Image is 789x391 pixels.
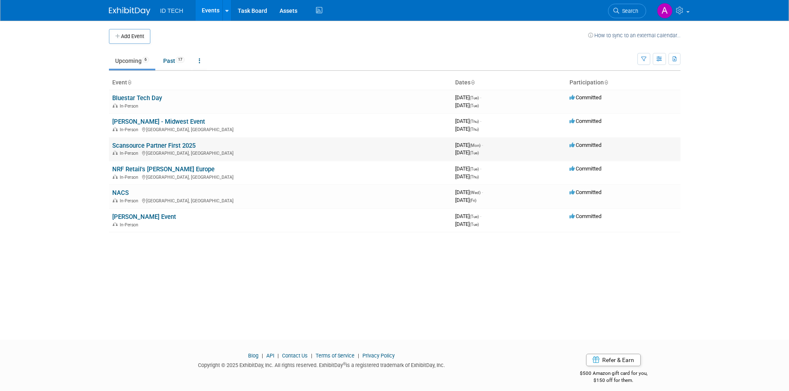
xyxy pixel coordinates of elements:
span: (Thu) [470,175,479,179]
a: Blog [248,353,258,359]
span: Committed [569,213,601,219]
span: (Tue) [470,96,479,100]
a: Terms of Service [316,353,355,359]
span: [DATE] [455,221,479,227]
a: Search [608,4,646,18]
div: [GEOGRAPHIC_DATA], [GEOGRAPHIC_DATA] [112,173,449,180]
span: In-Person [120,222,141,228]
a: Scansource Partner First 2025 [112,142,195,149]
span: 17 [176,57,185,63]
button: Add Event [109,29,150,44]
a: NACS [112,189,129,197]
a: Sort by Start Date [471,79,475,86]
div: [GEOGRAPHIC_DATA], [GEOGRAPHIC_DATA] [112,126,449,132]
span: [DATE] [455,173,479,180]
span: In-Person [120,175,141,180]
span: Committed [569,166,601,172]
span: In-Person [120,151,141,156]
a: Sort by Event Name [127,79,131,86]
span: Search [619,8,638,14]
span: [DATE] [455,197,476,203]
div: Domain: [DOMAIN_NAME] [22,22,91,28]
a: Upcoming6 [109,53,155,69]
span: [DATE] [455,142,483,148]
a: Past17 [157,53,191,69]
span: [DATE] [455,189,483,195]
img: logo_orange.svg [13,13,20,20]
a: Refer & Earn [586,354,641,366]
span: (Thu) [470,119,479,124]
span: [DATE] [455,126,479,132]
img: In-Person Event [113,103,118,108]
th: Dates [452,76,566,90]
a: API [266,353,274,359]
span: | [356,353,361,359]
span: In-Person [120,103,141,109]
span: [DATE] [455,213,481,219]
img: ExhibitDay [109,7,150,15]
span: (Tue) [470,151,479,155]
span: (Mon) [470,143,480,148]
span: Committed [569,118,601,124]
span: (Tue) [470,103,479,108]
span: 6 [142,57,149,63]
img: In-Person Event [113,175,118,179]
span: (Tue) [470,214,479,219]
span: - [480,94,481,101]
a: [PERSON_NAME] - Midwest Event [112,118,205,125]
span: Committed [569,189,601,195]
a: NRF Retail's [PERSON_NAME] Europe [112,166,215,173]
span: Committed [569,94,601,101]
a: [PERSON_NAME] Event [112,213,176,221]
span: [DATE] [455,94,481,101]
span: - [480,213,481,219]
a: Privacy Policy [362,353,395,359]
span: [DATE] [455,166,481,172]
span: - [480,166,481,172]
a: Sort by Participation Type [604,79,608,86]
span: | [260,353,265,359]
span: Committed [569,142,601,148]
span: - [480,118,481,124]
img: In-Person Event [113,151,118,155]
span: | [275,353,281,359]
img: In-Person Event [113,127,118,131]
a: Contact Us [282,353,308,359]
th: Participation [566,76,680,90]
div: v 4.0.24 [23,13,41,20]
div: Keywords by Traffic [92,49,140,54]
span: (Thu) [470,127,479,132]
span: - [482,189,483,195]
span: (Tue) [470,222,479,227]
span: [DATE] [455,102,479,108]
a: Bluestar Tech Day [112,94,162,102]
span: | [309,353,314,359]
img: Aileen Sun [657,3,673,19]
span: [DATE] [455,118,481,124]
div: $150 off for them. [547,377,680,384]
div: Copyright © 2025 ExhibitDay, Inc. All rights reserved. ExhibitDay is a registered trademark of Ex... [109,360,535,369]
span: (Wed) [470,190,480,195]
span: [DATE] [455,149,479,156]
div: [GEOGRAPHIC_DATA], [GEOGRAPHIC_DATA] [112,197,449,204]
img: tab_domain_overview_orange.svg [22,48,29,55]
span: In-Person [120,198,141,204]
div: $500 Amazon gift card for you, [547,365,680,384]
img: In-Person Event [113,222,118,226]
div: [GEOGRAPHIC_DATA], [GEOGRAPHIC_DATA] [112,149,449,156]
a: How to sync to an external calendar... [588,32,680,38]
img: tab_keywords_by_traffic_grey.svg [82,48,89,55]
span: In-Person [120,127,141,132]
span: (Tue) [470,167,479,171]
span: ID TECH [160,7,183,14]
span: (Fri) [470,198,476,203]
sup: ® [343,362,346,366]
img: website_grey.svg [13,22,20,28]
span: - [482,142,483,148]
img: In-Person Event [113,198,118,202]
th: Event [109,76,452,90]
div: Domain Overview [31,49,74,54]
